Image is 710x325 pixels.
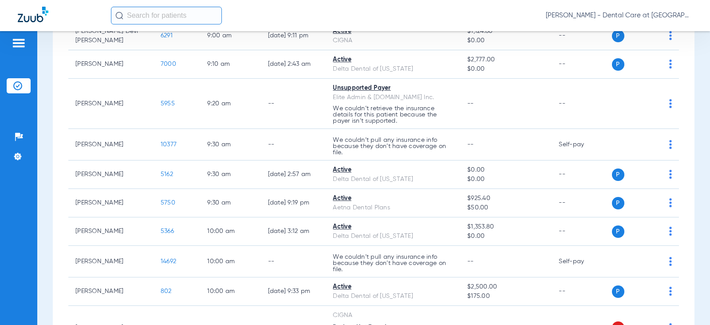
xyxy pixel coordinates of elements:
td: [PERSON_NAME] Devi [PERSON_NAME] [68,22,154,50]
td: -- [552,22,611,50]
img: hamburger-icon [12,38,26,48]
td: Self-pay [552,129,611,160]
td: [PERSON_NAME] [68,79,154,129]
td: [PERSON_NAME] [68,277,154,306]
div: Unsupported Payer [333,84,453,93]
span: $0.00 [467,36,544,45]
img: Search Icon [115,12,123,20]
img: group-dot-blue.svg [669,60,672,68]
td: -- [552,79,611,129]
div: Active [333,55,453,64]
span: 14692 [161,258,176,265]
img: group-dot-blue.svg [669,227,672,236]
div: CIGNA [333,36,453,45]
span: P [612,169,624,181]
td: [DATE] 2:57 AM [261,160,326,189]
span: $2,777.00 [467,55,544,64]
img: group-dot-blue.svg [669,140,672,149]
div: CIGNA [333,311,453,320]
span: $2,500.00 [467,282,544,292]
span: $175.00 [467,292,544,301]
td: [PERSON_NAME] [68,50,154,79]
div: Active [333,222,453,232]
td: -- [261,79,326,129]
p: We couldn’t pull any insurance info because they don’t have coverage on file. [333,137,453,156]
span: 5955 [161,100,175,107]
td: [DATE] 9:11 PM [261,22,326,50]
img: Zuub Logo [18,7,48,22]
p: We couldn’t retrieve the insurance details for this patient because the payer isn’t supported. [333,105,453,124]
td: 9:30 AM [200,129,260,160]
div: Aetna Dental Plans [333,203,453,213]
span: P [612,30,624,42]
span: $0.00 [467,232,544,241]
span: P [612,58,624,71]
td: -- [552,160,611,189]
img: group-dot-blue.svg [669,198,672,207]
td: 9:30 AM [200,160,260,189]
td: -- [261,129,326,160]
td: 9:10 AM [200,50,260,79]
span: 6291 [161,32,173,39]
span: 5750 [161,200,175,206]
p: We couldn’t pull any insurance info because they don’t have coverage on file. [333,254,453,273]
td: -- [552,217,611,246]
span: 7000 [161,61,176,67]
td: 10:00 AM [200,246,260,277]
td: [DATE] 3:12 AM [261,217,326,246]
td: -- [552,50,611,79]
span: $925.40 [467,194,544,203]
td: 9:20 AM [200,79,260,129]
img: group-dot-blue.svg [669,257,672,266]
td: [PERSON_NAME] [68,160,154,189]
td: -- [552,189,611,217]
div: Active [333,194,453,203]
span: 5162 [161,171,173,177]
span: P [612,285,624,298]
td: 10:00 AM [200,277,260,306]
span: P [612,197,624,209]
span: 10377 [161,141,177,148]
td: -- [552,277,611,306]
span: [PERSON_NAME] - Dental Care at [GEOGRAPHIC_DATA] [546,11,692,20]
td: 10:00 AM [200,217,260,246]
div: Active [333,165,453,175]
span: -- [467,141,474,148]
td: [PERSON_NAME] [68,217,154,246]
div: Delta Dental of [US_STATE] [333,175,453,184]
div: Delta Dental of [US_STATE] [333,292,453,301]
td: [PERSON_NAME] [68,129,154,160]
span: $1,124.60 [467,27,544,36]
img: group-dot-blue.svg [669,170,672,179]
span: $1,353.80 [467,222,544,232]
span: $50.00 [467,203,544,213]
td: [DATE] 9:33 PM [261,277,326,306]
td: [PERSON_NAME] [68,189,154,217]
span: $0.00 [467,175,544,184]
img: group-dot-blue.svg [669,31,672,40]
span: 802 [161,288,172,294]
td: [DATE] 9:19 PM [261,189,326,217]
span: 5366 [161,228,174,234]
span: $0.00 [467,64,544,74]
td: Self-pay [552,246,611,277]
td: 9:30 AM [200,189,260,217]
span: -- [467,258,474,265]
span: P [612,225,624,238]
span: $0.00 [467,165,544,175]
img: group-dot-blue.svg [669,99,672,108]
td: -- [261,246,326,277]
input: Search for patients [111,7,222,24]
div: Active [333,282,453,292]
div: Active [333,27,453,36]
td: 9:00 AM [200,22,260,50]
img: group-dot-blue.svg [669,287,672,296]
div: Delta Dental of [US_STATE] [333,232,453,241]
span: -- [467,100,474,107]
div: Delta Dental of [US_STATE] [333,64,453,74]
td: [DATE] 2:43 AM [261,50,326,79]
td: [PERSON_NAME] [68,246,154,277]
div: Elite Admin & [DOMAIN_NAME] Inc. [333,93,453,102]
